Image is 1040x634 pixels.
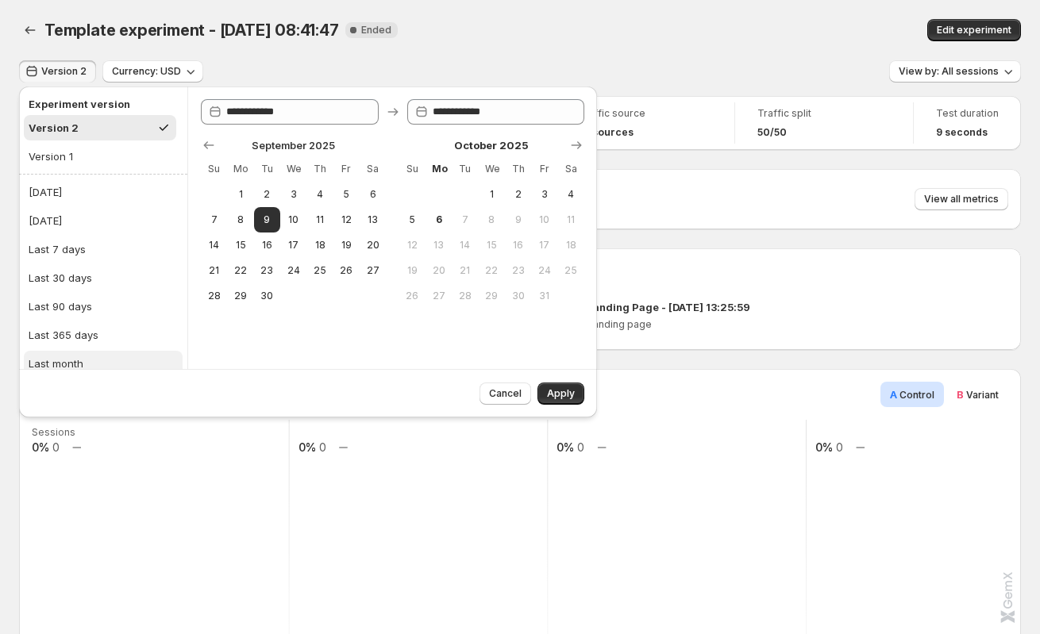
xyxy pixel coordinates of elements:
[29,298,92,314] div: Last 90 days
[480,382,531,405] button: Cancel
[558,258,584,283] button: Saturday October 25 2025
[44,21,339,40] span: Template experiment - [DATE] 08:41:47
[198,134,220,156] button: Show previous month, August 2025
[24,294,183,319] button: Last 90 days
[452,283,478,309] button: Tuesday October 28 2025
[890,388,897,401] span: A
[287,239,300,252] span: 17
[537,290,551,302] span: 31
[578,107,711,120] span: Traffic source
[227,207,253,232] button: Monday September 8 2025
[254,156,280,182] th: Tuesday
[537,382,584,405] button: Apply
[260,213,274,226] span: 9
[280,182,306,207] button: Wednesday September 3 2025
[340,264,353,277] span: 26
[757,106,891,140] a: Traffic split50/50
[306,258,333,283] button: Thursday September 25 2025
[927,19,1021,41] button: Edit experiment
[254,207,280,232] button: Start of range Tuesday September 9 2025
[360,156,386,182] th: Saturday
[815,440,833,454] text: 0%
[233,163,247,175] span: Mo
[319,440,326,454] text: 0
[340,213,353,226] span: 12
[207,290,221,302] span: 28
[254,232,280,258] button: Tuesday September 16 2025
[233,239,247,252] span: 15
[479,207,505,232] button: Wednesday October 8 2025
[426,258,452,283] button: Monday October 20 2025
[924,193,999,206] span: View all metrics
[432,264,445,277] span: 20
[29,355,83,371] div: Last month
[360,207,386,232] button: Saturday September 13 2025
[485,213,499,226] span: 8
[333,156,360,182] th: Friday
[531,156,557,182] th: Friday
[489,387,522,400] span: Cancel
[361,24,391,37] span: Ended
[578,126,634,139] h4: All sources
[280,156,306,182] th: Wednesday
[32,440,49,454] text: 0%
[505,283,531,309] button: Thursday October 30 2025
[280,258,306,283] button: Wednesday September 24 2025
[452,207,478,232] button: Tuesday October 7 2025
[537,213,551,226] span: 10
[24,115,176,140] button: Version 2
[207,264,221,277] span: 21
[558,182,584,207] button: Saturday October 4 2025
[29,327,98,343] div: Last 365 days
[426,156,452,182] th: Monday
[558,156,584,182] th: Saturday
[564,213,578,226] span: 11
[201,232,227,258] button: Sunday September 14 2025
[366,264,379,277] span: 27
[333,232,360,258] button: Friday September 19 2025
[29,120,79,136] div: Version 2
[757,126,787,139] span: 50/50
[287,213,300,226] span: 10
[24,351,183,376] button: Last month
[29,213,62,229] div: [DATE]
[937,24,1011,37] span: Edit experiment
[531,232,557,258] button: Friday October 17 2025
[360,232,386,258] button: Saturday September 20 2025
[757,107,891,120] span: Traffic split
[531,182,557,207] button: Friday October 3 2025
[485,290,499,302] span: 29
[306,232,333,258] button: Thursday September 18 2025
[287,188,300,201] span: 3
[207,239,221,252] span: 14
[360,182,386,207] button: Saturday September 6 2025
[458,239,472,252] span: 14
[511,290,525,302] span: 30
[537,239,551,252] span: 17
[458,290,472,302] span: 28
[19,60,96,83] button: Version 2
[233,290,247,302] span: 29
[260,290,274,302] span: 30
[531,258,557,283] button: Friday October 24 2025
[406,213,419,226] span: 5
[29,96,171,112] h2: Experiment version
[366,213,379,226] span: 13
[505,182,531,207] button: Thursday October 2 2025
[485,264,499,277] span: 22
[505,232,531,258] button: Thursday October 16 2025
[227,232,253,258] button: Monday September 15 2025
[233,188,247,201] span: 1
[485,188,499,201] span: 1
[479,258,505,283] button: Wednesday October 22 2025
[406,163,419,175] span: Su
[207,213,221,226] span: 7
[24,322,183,348] button: Last 365 days
[306,207,333,232] button: Thursday September 11 2025
[399,207,426,232] button: Sunday October 5 2025
[426,283,452,309] button: Monday October 27 2025
[366,188,379,201] span: 6
[19,19,41,41] button: Back
[557,440,574,454] text: 0%
[233,213,247,226] span: 8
